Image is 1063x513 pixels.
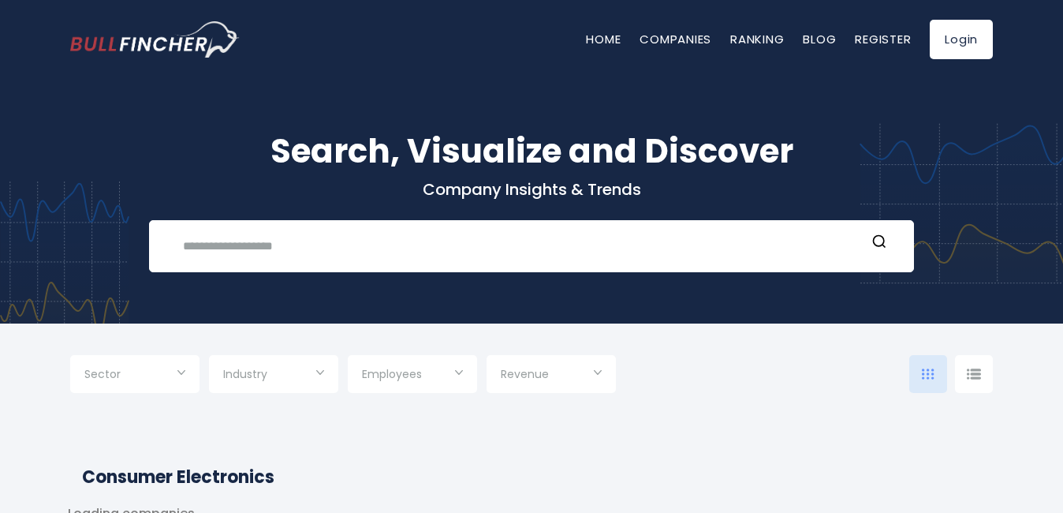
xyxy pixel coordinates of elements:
[855,31,911,47] a: Register
[501,361,602,390] input: Selection
[223,367,267,381] span: Industry
[82,464,981,490] h2: Consumer Electronics
[362,367,422,381] span: Employees
[362,361,463,390] input: Selection
[640,31,711,47] a: Companies
[84,361,185,390] input: Selection
[70,126,993,176] h1: Search, Visualize and Discover
[922,369,934,380] img: icon-comp-grid.svg
[730,31,784,47] a: Ranking
[930,20,993,59] a: Login
[223,361,324,390] input: Selection
[70,21,240,58] a: Go to homepage
[70,179,993,200] p: Company Insights & Trends
[586,31,621,47] a: Home
[70,21,240,58] img: bullfincher logo
[501,367,549,381] span: Revenue
[84,367,121,381] span: Sector
[869,234,890,254] button: Search
[803,31,836,47] a: Blog
[967,369,981,380] img: icon-comp-list-view.svg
